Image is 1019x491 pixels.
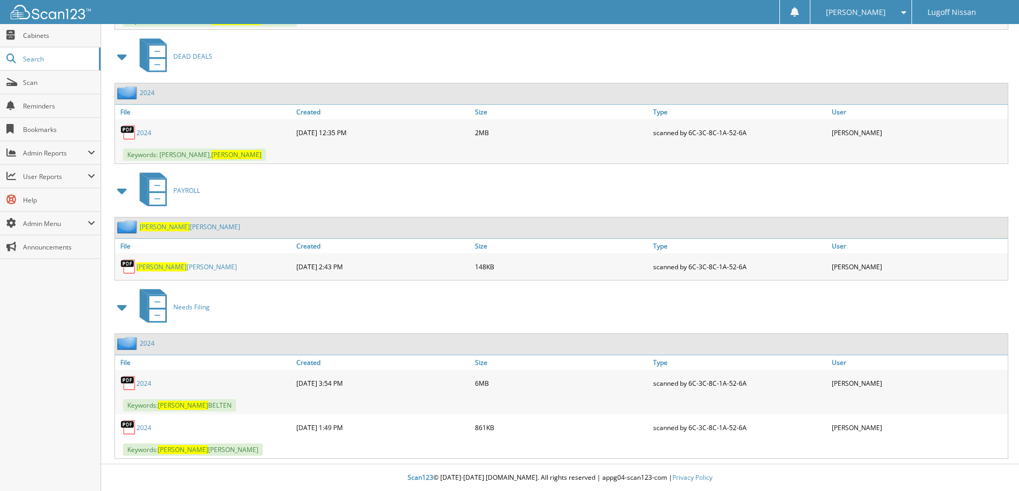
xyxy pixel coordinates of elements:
[120,419,136,435] img: PDF.png
[120,259,136,275] img: PDF.png
[294,122,472,143] div: [DATE] 12:35 PM
[133,169,200,212] a: PAYROLL
[136,379,151,388] a: 2024
[101,465,1019,491] div: © [DATE]-[DATE] [DOMAIN_NAME]. All rights reserved | appg04-scan123-com |
[136,423,151,432] a: 2024
[829,355,1008,370] a: User
[928,9,976,15] span: Lugoff Nissan
[23,78,95,87] span: Scan
[117,86,140,99] img: folder2.png
[472,417,651,438] div: 861KB
[158,401,208,410] span: [PERSON_NAME]
[173,186,200,195] span: PAYROLL
[133,35,212,77] a: DEAD DEALS
[472,105,651,119] a: Size
[158,445,208,454] span: [PERSON_NAME]
[294,372,472,394] div: [DATE] 3:54 PM
[23,102,95,111] span: Reminders
[829,256,1008,277] div: [PERSON_NAME]
[829,239,1008,253] a: User
[650,372,829,394] div: scanned by 6C-3C-8C-1A-52-6A
[23,243,95,252] span: Announcements
[294,256,472,277] div: [DATE] 2:43 PM
[829,105,1008,119] a: User
[115,239,294,253] a: File
[650,239,829,253] a: Type
[826,9,886,15] span: [PERSON_NAME]
[115,105,294,119] a: File
[23,219,88,228] span: Admin Menu
[140,88,155,97] a: 2024
[136,128,151,137] a: 2024
[472,256,651,277] div: 148KB
[140,222,190,231] span: [PERSON_NAME]
[211,150,262,159] span: [PERSON_NAME]
[23,125,95,134] span: Bookmarks
[136,262,187,271] span: [PERSON_NAME]
[140,222,240,231] a: [PERSON_NAME][PERSON_NAME]
[140,339,155,348] a: 2024
[294,417,472,438] div: [DATE] 1:49 PM
[829,417,1008,438] div: [PERSON_NAME]
[120,124,136,141] img: PDF.png
[294,105,472,119] a: Created
[672,473,712,482] a: Privacy Policy
[23,54,94,64] span: Search
[472,355,651,370] a: Size
[136,262,237,271] a: [PERSON_NAME][PERSON_NAME]
[117,337,140,350] img: folder2.png
[173,52,212,61] span: DEAD DEALS
[23,172,88,181] span: User Reports
[23,149,88,158] span: Admin Reports
[966,440,1019,491] iframe: Chat Widget
[23,196,95,205] span: Help
[472,239,651,253] a: Size
[117,220,140,233] img: folder2.png
[115,355,294,370] a: File
[472,372,651,394] div: 6MB
[650,105,829,119] a: Type
[829,372,1008,394] div: [PERSON_NAME]
[123,443,263,456] span: Keywords: [PERSON_NAME]
[120,375,136,391] img: PDF.png
[294,355,472,370] a: Created
[123,399,236,411] span: Keywords: BELTEN
[829,122,1008,143] div: [PERSON_NAME]
[472,122,651,143] div: 2MB
[123,149,266,161] span: Keywords: [PERSON_NAME],
[294,239,472,253] a: Created
[408,473,433,482] span: Scan123
[650,256,829,277] div: scanned by 6C-3C-8C-1A-52-6A
[650,417,829,438] div: scanned by 6C-3C-8C-1A-52-6A
[23,31,95,40] span: Cabinets
[173,302,210,311] span: Needs Filing
[650,355,829,370] a: Type
[11,5,91,19] img: scan123-logo-white.svg
[650,122,829,143] div: scanned by 6C-3C-8C-1A-52-6A
[133,286,210,328] a: Needs Filing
